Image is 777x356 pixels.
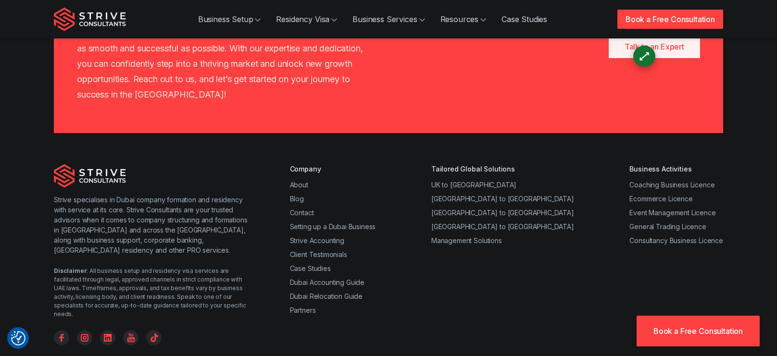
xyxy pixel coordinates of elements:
div: Tailored Global Solutions [431,164,574,174]
a: Client Testimonials [290,250,347,258]
a: Book a Free Consultation [617,10,723,29]
a: About [290,181,308,189]
div: Business Activities [629,164,723,174]
div: Company [290,164,376,174]
p: At Strive, we’re here to make your business setup in [GEOGRAPHIC_DATA] as smooth and successful a... [77,25,373,102]
a: Partners [290,306,316,314]
a: General Trading Licence [629,222,706,231]
a: Linkedin [100,330,115,345]
a: Residency Visa [268,10,345,29]
a: Ecommerce Licence [629,195,692,203]
div: : All business setup and residency visa services are facilitated through legal, approved channels... [54,267,251,319]
a: Dubai Relocation Guide [290,292,363,300]
a: Facebook [54,330,69,345]
a: [GEOGRAPHIC_DATA] to [GEOGRAPHIC_DATA] [431,222,574,231]
a: Case Studies [290,264,331,272]
img: Strive Consultants [54,164,126,188]
strong: Disclaimer [54,267,87,274]
a: Business Services [345,10,432,29]
a: Business Setup [190,10,269,29]
a: Consultancy Business Licence [629,236,723,245]
a: Blog [290,195,304,203]
a: Dubai Accounting Guide [290,278,364,286]
a: Case Studies [494,10,555,29]
a: YouTube [123,330,138,345]
p: Strive specialises in Dubai company formation and residency with service at its core. Strive Cons... [54,195,251,255]
a: Resources [433,10,494,29]
a: Setting up a Dubai Business [290,222,376,231]
a: Coaching Business Licence [629,181,714,189]
a: UK to [GEOGRAPHIC_DATA] [431,181,516,189]
a: Book a Free Consultation [637,316,760,346]
a: Contact [290,209,314,217]
a: [GEOGRAPHIC_DATA] to [GEOGRAPHIC_DATA] [431,209,574,217]
a: Instagram [77,330,92,345]
a: Strive Accounting [290,236,344,245]
div: ⟷ [635,47,653,65]
img: Strive Consultants [54,7,126,31]
a: Management Solutions [431,236,502,245]
a: [GEOGRAPHIC_DATA] to [GEOGRAPHIC_DATA] [431,195,574,203]
a: Event Management Licence [629,209,715,217]
img: Revisit consent button [11,331,25,345]
a: Talk to an Expert [609,35,700,58]
a: TikTok [146,330,162,345]
button: Consent Preferences [11,331,25,345]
